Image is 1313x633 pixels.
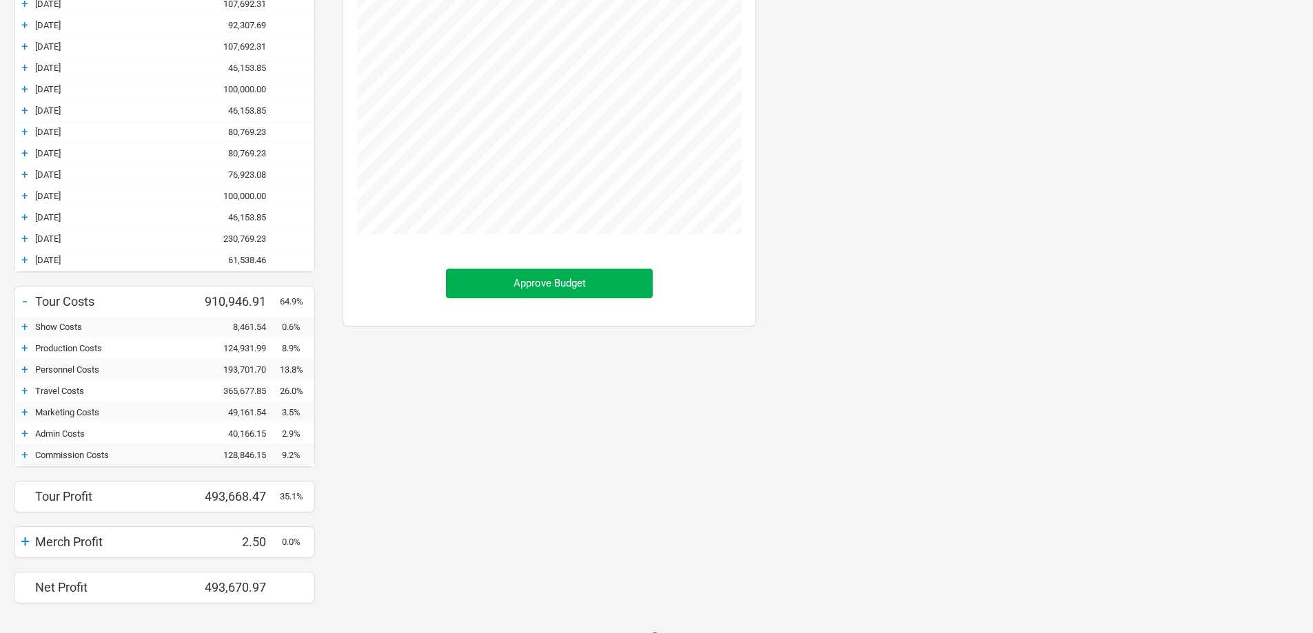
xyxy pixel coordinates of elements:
[197,41,280,52] div: 107,692.31
[197,63,280,73] div: 46,153.85
[35,407,197,417] div: Marketing Costs
[197,450,280,460] div: 128,846.15
[35,535,197,549] div: Merch Profit
[14,146,35,160] div: +
[197,294,280,309] div: 910,946.91
[14,384,35,397] div: +
[280,491,314,501] div: 35.1%
[280,386,314,396] div: 26.0%
[35,169,197,180] div: 29-Aug-25
[35,148,197,158] div: 27-Aug-25
[35,386,197,396] div: Travel Costs
[14,167,35,181] div: +
[280,537,314,547] div: 0.0%
[197,84,280,94] div: 100,000.00
[197,169,280,180] div: 76,923.08
[35,489,197,504] div: Tour Profit
[35,20,197,30] div: 18-Aug-25
[197,255,280,265] div: 61,538.46
[197,407,280,417] div: 49,161.54
[197,105,280,116] div: 46,153.85
[280,428,314,439] div: 2.9%
[14,125,35,138] div: +
[14,210,35,224] div: +
[14,362,35,376] div: +
[14,253,35,267] div: +
[35,294,197,309] div: Tour Costs
[446,269,653,298] button: Approve Budget
[197,580,280,594] div: 493,670.97
[35,364,197,375] div: Personnel Costs
[280,364,314,375] div: 13.8%
[280,322,314,332] div: 0.6%
[197,234,280,244] div: 230,769.23
[14,61,35,74] div: +
[197,343,280,353] div: 124,931.99
[197,212,280,222] div: 46,153.85
[35,84,197,94] div: 23-Aug-25
[14,39,35,53] div: +
[14,18,35,32] div: +
[35,191,197,201] div: 31-Aug-25
[35,322,197,332] div: Show Costs
[35,255,197,265] div: 04-Sep-25
[280,407,314,417] div: 3.5%
[14,82,35,96] div: +
[14,231,35,245] div: +
[14,448,35,461] div: +
[197,322,280,332] div: 8,461.54
[35,234,197,244] div: 03-Sep-25
[35,343,197,353] div: Production Costs
[14,426,35,440] div: +
[14,532,35,551] div: +
[197,428,280,439] div: 40,166.15
[280,450,314,460] div: 9.2%
[14,291,35,311] div: -
[280,343,314,353] div: 8.9%
[14,405,35,419] div: +
[197,535,280,549] div: 2.50
[14,189,35,203] div: +
[35,580,197,594] div: Net Profit
[513,277,586,289] span: Approve Budget
[14,103,35,117] div: +
[14,341,35,355] div: +
[197,386,280,396] div: 365,677.85
[197,20,280,30] div: 92,307.69
[35,450,197,460] div: Commission Costs
[280,296,314,307] div: 64.9%
[197,127,280,137] div: 80,769.23
[197,191,280,201] div: 100,000.00
[35,63,197,73] div: 21-Aug-25
[35,127,197,137] div: 26-Aug-25
[35,105,197,116] div: 24-Aug-25
[35,41,197,52] div: 20-Aug-25
[197,489,280,504] div: 493,668.47
[14,320,35,333] div: +
[35,212,197,222] div: 01-Sep-25
[197,148,280,158] div: 80,769.23
[35,428,197,439] div: Admin Costs
[197,364,280,375] div: 193,701.70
